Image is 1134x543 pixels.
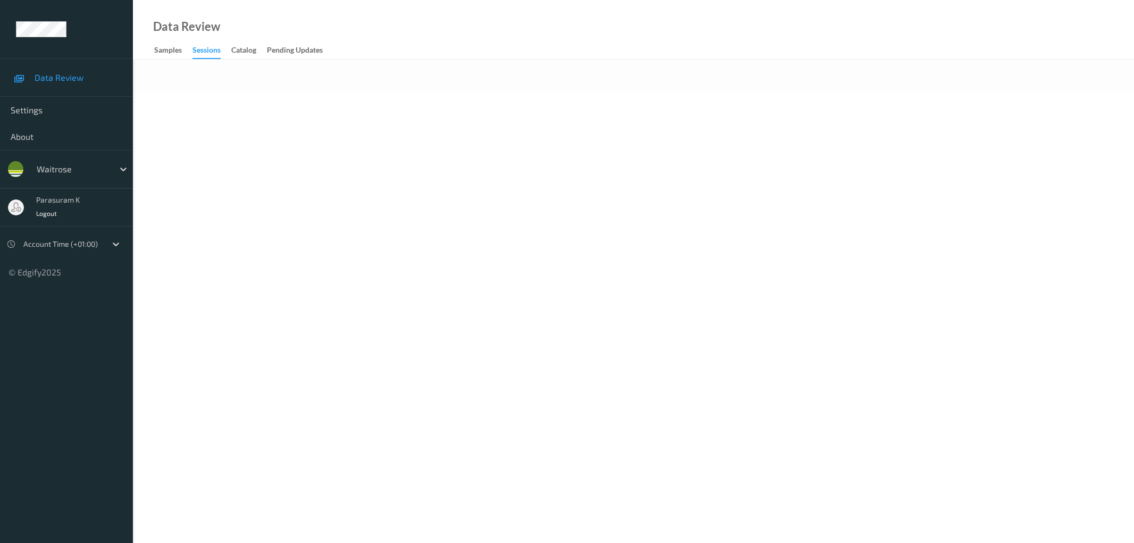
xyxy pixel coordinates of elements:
[192,45,221,59] div: Sessions
[267,43,333,58] a: Pending Updates
[231,45,256,58] div: Catalog
[192,43,231,59] a: Sessions
[267,45,323,58] div: Pending Updates
[231,43,267,58] a: Catalog
[154,45,182,58] div: Samples
[153,21,220,32] div: Data Review
[154,43,192,58] a: Samples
